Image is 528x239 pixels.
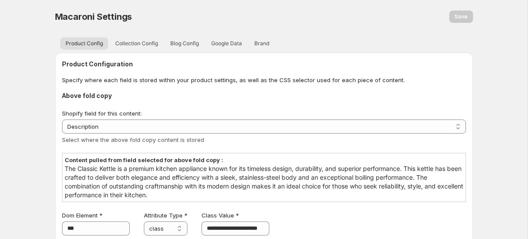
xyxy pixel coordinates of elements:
[254,40,269,47] span: Brand
[62,110,142,117] span: Shopify field for this content:
[211,40,242,47] span: Google Data
[55,11,132,22] span: Macaroni Settings
[66,40,103,47] span: Product Config
[62,212,98,219] span: Dom Element
[202,212,234,219] span: Class Value
[65,156,463,164] p: Content pulled from field selected for above fold copy :
[65,164,463,199] p: The Classic Kettle is a premium kitchen appliance known for its timeless design, durability, and ...
[115,40,158,47] span: Collection Config
[62,60,466,69] h2: Product Configuration
[62,76,466,84] p: Specify where each field is stored within your product settings, as well as the CSS selector used...
[144,212,183,219] span: Attribute Type
[62,91,466,100] h3: Above fold copy
[62,136,204,143] span: Select where the above fold copy content is stored
[170,40,199,47] span: Blog Config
